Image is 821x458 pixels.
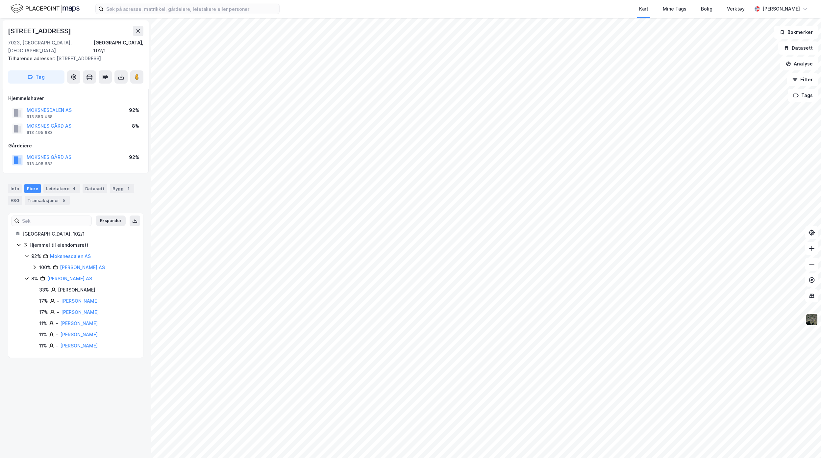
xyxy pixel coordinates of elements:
div: [GEOGRAPHIC_DATA], 102/1 [22,230,135,238]
div: 92% [129,153,139,161]
div: Transaksjoner [25,196,70,205]
button: Tags [788,89,818,102]
div: [STREET_ADDRESS] [8,26,72,36]
a: Moksnesdalen AS [50,253,91,259]
div: 92% [31,252,41,260]
a: [PERSON_NAME] [61,298,99,304]
div: Hjemmelshaver [8,94,143,102]
div: [PERSON_NAME] [762,5,800,13]
button: Tag [8,70,64,84]
button: Ekspander [96,216,126,226]
div: [STREET_ADDRESS] [8,55,138,63]
div: - [57,297,59,305]
button: Bokmerker [774,26,818,39]
img: logo.f888ab2527a4732fd821a326f86c7f29.svg [11,3,80,14]
div: 92% [129,106,139,114]
div: 11% [39,331,47,339]
div: Datasett [83,184,107,193]
a: [PERSON_NAME] [60,343,98,348]
div: 17% [39,308,48,316]
div: [PERSON_NAME] [58,286,95,294]
a: [PERSON_NAME] [61,309,99,315]
div: Leietakere [43,184,80,193]
div: Kontrollprogram for chat [788,426,821,458]
div: Info [8,184,22,193]
button: Datasett [778,41,818,55]
a: [PERSON_NAME] [60,320,98,326]
div: - [56,319,58,327]
div: 11% [39,319,47,327]
div: - [56,331,58,339]
div: ESG [8,196,22,205]
button: Analyse [780,57,818,70]
div: 913 853 458 [27,114,53,119]
div: Mine Tags [663,5,686,13]
div: 8% [132,122,139,130]
div: Hjemmel til eiendomsrett [30,241,135,249]
div: 11% [39,342,47,350]
div: Verktøy [727,5,745,13]
div: - [56,342,58,350]
button: Filter [787,73,818,86]
div: 100% [39,264,51,271]
div: Bolig [701,5,712,13]
div: 8% [31,275,38,283]
div: - [57,308,59,316]
span: Tilhørende adresser: [8,56,57,61]
iframe: Chat Widget [788,426,821,458]
div: 33% [39,286,49,294]
img: 9k= [806,313,818,326]
div: 17% [39,297,48,305]
div: [GEOGRAPHIC_DATA], 102/1 [93,39,143,55]
div: Gårdeiere [8,142,143,150]
a: [PERSON_NAME] AS [60,265,105,270]
a: [PERSON_NAME] AS [47,276,92,281]
div: 913 495 683 [27,130,53,135]
div: Bygg [110,184,134,193]
div: Kart [639,5,648,13]
div: 4 [71,185,77,192]
div: 5 [61,197,67,204]
div: Eiere [24,184,41,193]
input: Søk på adresse, matrikkel, gårdeiere, leietakere eller personer [104,4,279,14]
input: Søk [19,216,91,226]
div: 7023, [GEOGRAPHIC_DATA], [GEOGRAPHIC_DATA] [8,39,93,55]
a: [PERSON_NAME] [60,332,98,337]
div: 913 495 683 [27,161,53,166]
div: 1 [125,185,132,192]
